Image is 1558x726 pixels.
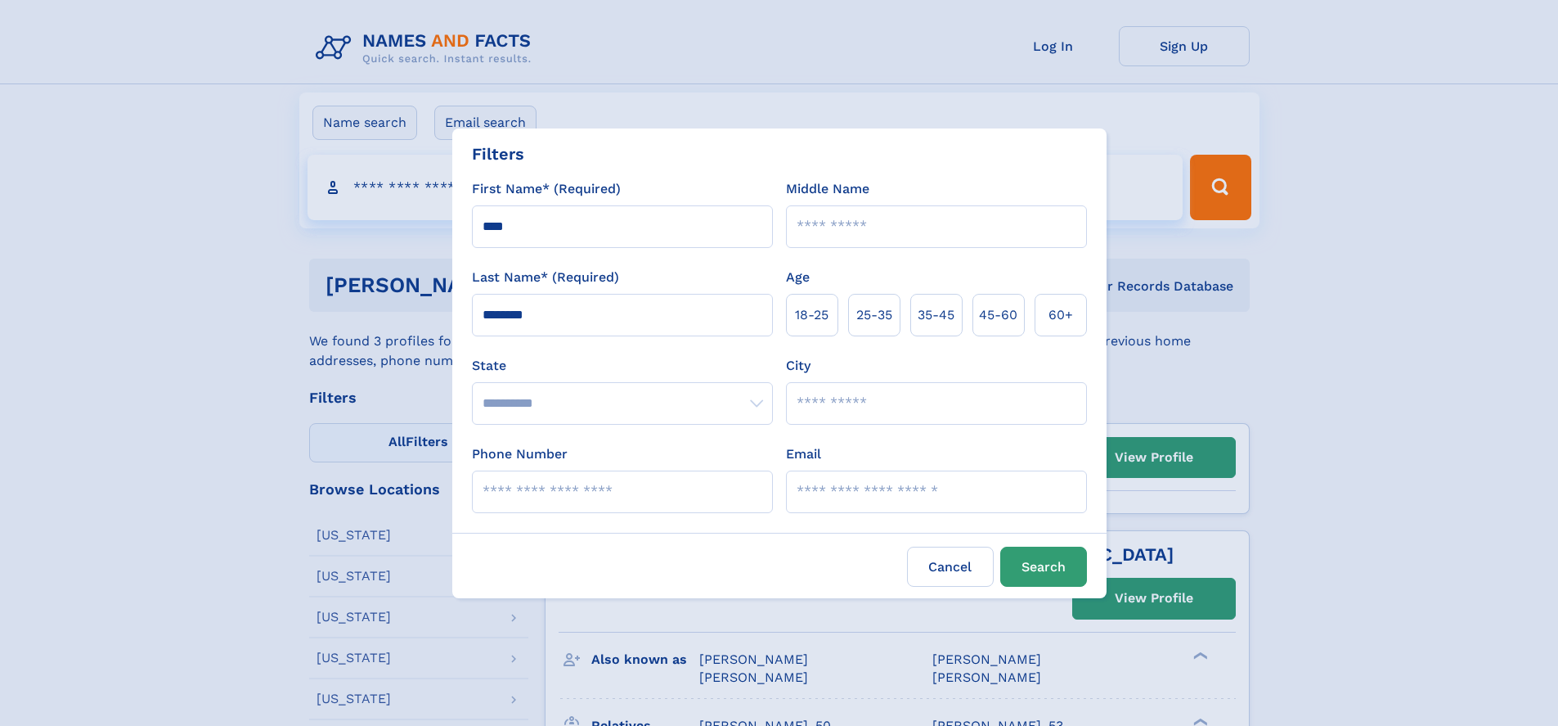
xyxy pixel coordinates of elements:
[907,547,994,587] label: Cancel
[786,268,810,287] label: Age
[856,305,892,325] span: 25‑35
[786,444,821,464] label: Email
[1000,547,1087,587] button: Search
[786,356,810,376] label: City
[918,305,954,325] span: 35‑45
[979,305,1017,325] span: 45‑60
[472,179,621,199] label: First Name* (Required)
[472,268,619,287] label: Last Name* (Required)
[786,179,869,199] label: Middle Name
[472,142,524,166] div: Filters
[1048,305,1073,325] span: 60+
[472,444,568,464] label: Phone Number
[795,305,828,325] span: 18‑25
[472,356,773,376] label: State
